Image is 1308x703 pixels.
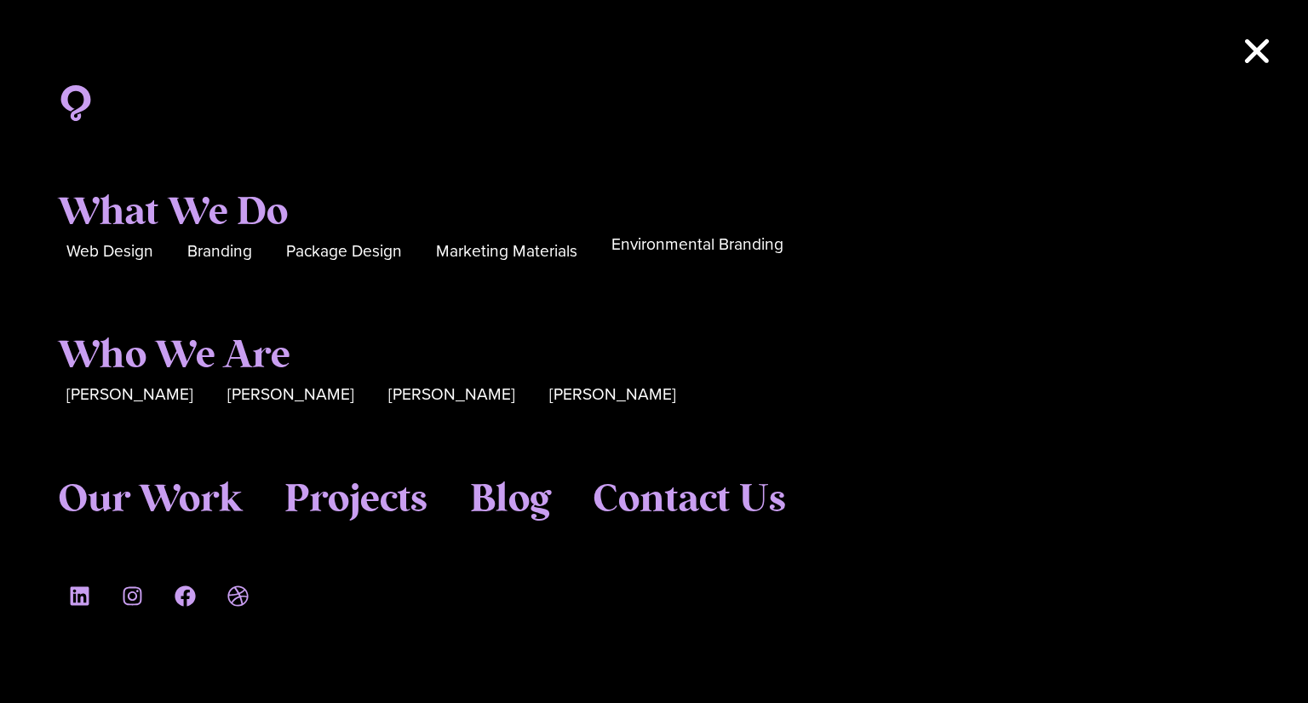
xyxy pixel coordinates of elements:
a: [PERSON_NAME] [227,382,354,408]
a: Web Design [66,239,153,265]
a: Who We Are [58,333,290,379]
a: Package Design [286,239,402,265]
a: Projects [284,477,427,523]
a: [PERSON_NAME] [66,382,193,408]
a: Branding [187,239,252,265]
a: Blog [470,477,550,523]
a: Marketing Materials [436,239,577,265]
a: Our Work [58,477,242,523]
a: Environmental Branding [611,232,783,258]
a: What We Do [58,190,288,236]
a: [PERSON_NAME] [388,382,515,408]
a: Contact Us [593,477,786,523]
a: Close [1240,34,1274,68]
a: [PERSON_NAME] [549,382,676,408]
